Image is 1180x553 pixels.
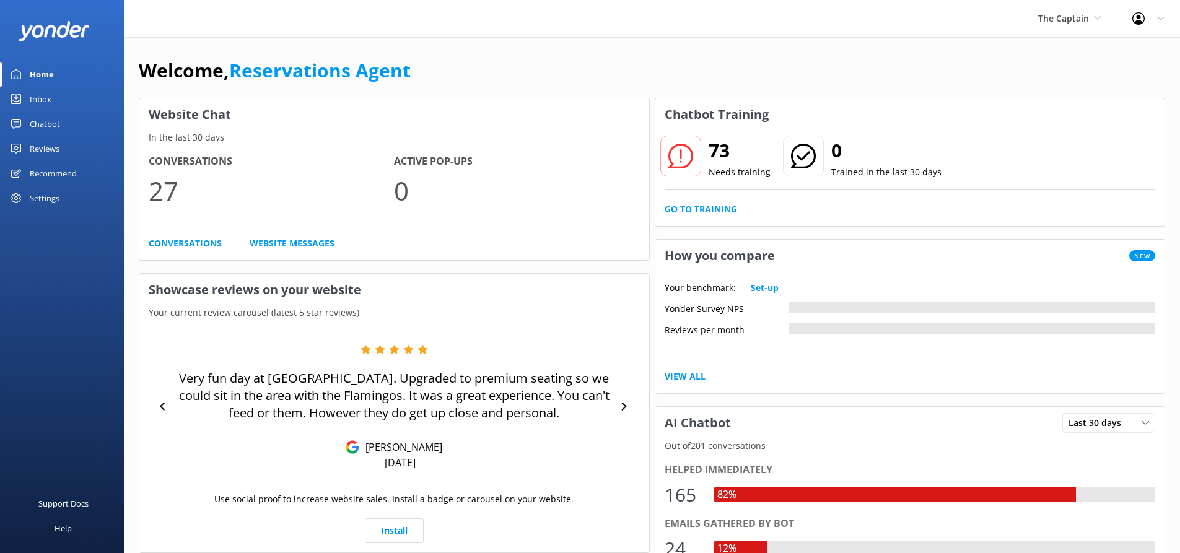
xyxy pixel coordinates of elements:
p: Out of 201 conversations [655,439,1165,453]
div: Inbox [30,87,51,111]
a: Conversations [149,237,222,250]
p: Needs training [709,165,771,179]
a: Go to Training [665,202,737,216]
div: Recommend [30,161,77,186]
span: New [1129,250,1155,261]
div: Support Docs [38,491,89,516]
span: The Captain [1038,12,1089,24]
div: Reviews per month [665,323,789,334]
a: Install [365,518,424,543]
a: Reservations Agent [229,58,411,83]
a: Set-up [751,281,779,295]
p: Your current review carousel (latest 5 star reviews) [139,306,649,320]
div: Settings [30,186,59,211]
h3: Showcase reviews on your website [139,274,649,306]
a: Website Messages [250,237,334,250]
h4: Active Pop-ups [394,154,639,170]
h4: Conversations [149,154,394,170]
span: Last 30 days [1069,416,1129,430]
p: Trained in the last 30 days [831,165,942,179]
h1: Welcome, [139,56,411,85]
p: Use social proof to increase website sales. Install a badge or carousel on your website. [214,492,574,506]
h3: Website Chat [139,98,649,131]
p: 0 [394,170,639,211]
h2: 0 [831,136,942,165]
div: Chatbot [30,111,60,136]
p: [PERSON_NAME] [359,440,442,454]
div: 82% [714,487,740,503]
h3: How you compare [655,240,784,272]
a: View All [665,370,706,383]
div: Emails gathered by bot [665,516,1156,532]
h3: Chatbot Training [655,98,778,131]
p: Very fun day at [GEOGRAPHIC_DATA]. Upgraded to premium seating so we could sit in the area with t... [173,370,615,422]
p: [DATE] [385,456,416,469]
div: Helped immediately [665,462,1156,478]
p: Your benchmark: [665,281,736,295]
div: Reviews [30,136,59,161]
img: yonder-white-logo.png [19,21,90,41]
h2: 73 [709,136,771,165]
div: Help [55,516,72,541]
div: Yonder Survey NPS [665,302,789,313]
p: 27 [149,170,394,211]
div: Home [30,62,54,87]
h3: AI Chatbot [655,407,740,439]
img: Google Reviews [346,440,359,454]
div: 165 [665,480,702,510]
p: In the last 30 days [139,131,649,144]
